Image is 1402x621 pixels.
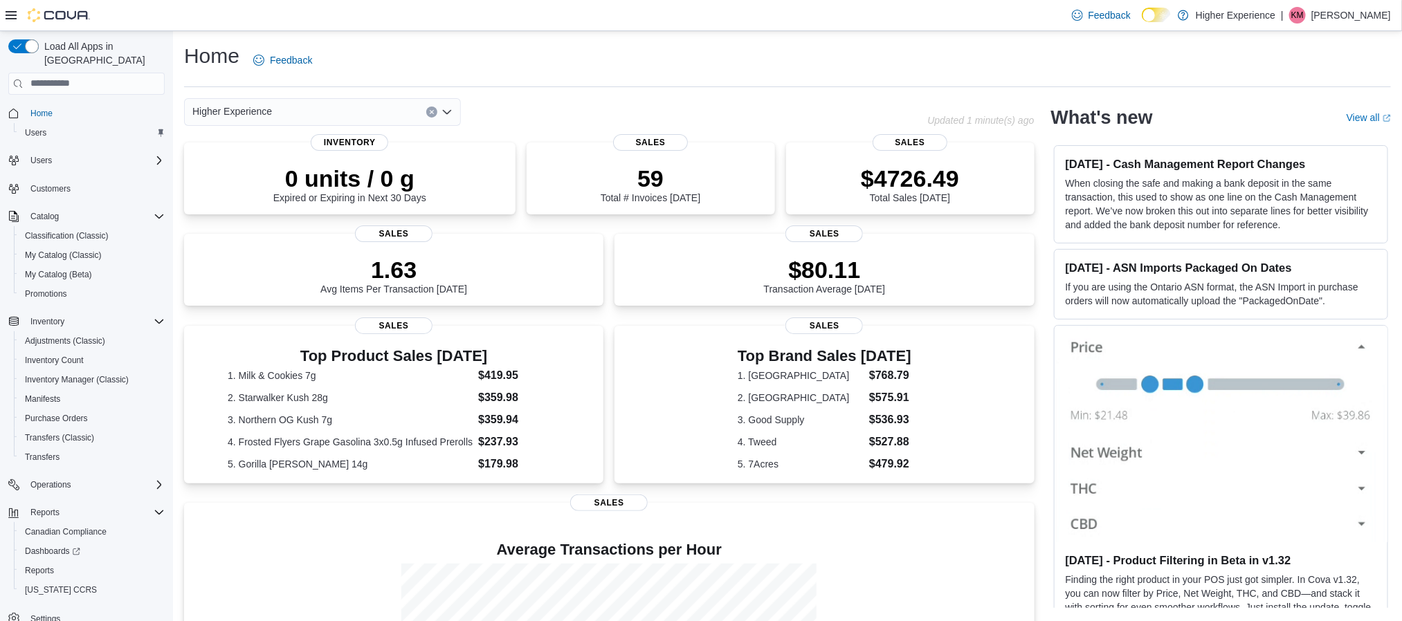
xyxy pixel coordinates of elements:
button: My Catalog (Classic) [14,245,170,265]
button: Operations [3,475,170,494]
a: Adjustments (Classic) [19,333,111,349]
span: Adjustments (Classic) [19,333,165,349]
dd: $479.92 [869,456,911,472]
span: Users [30,155,52,166]
input: Dark Mode [1142,8,1171,22]
h4: Average Transactions per Hour [195,541,1023,558]
p: [PERSON_NAME] [1311,7,1391,24]
button: Users [14,123,170,142]
div: Kevin Martin [1289,7,1306,24]
span: Sales [355,225,433,242]
span: Catalog [30,211,59,222]
p: 0 units / 0 g [273,165,426,192]
button: Inventory Manager (Classic) [14,370,170,389]
p: 1.63 [320,256,467,284]
span: Promotions [25,288,67,299]
span: My Catalog (Classic) [19,247,165,263]
dd: $359.98 [478,389,560,406]
a: Purchase Orders [19,410,93,427]
h3: Top Product Sales [DATE] [228,348,560,364]
span: Reports [25,565,54,576]
div: Total # Invoices [DATE] [601,165,700,203]
button: My Catalog (Beta) [14,265,170,284]
span: Inventory [311,134,388,151]
dt: 5. 7Acres [738,457,864,471]
span: Load All Apps in [GEOGRAPHIC_DATA] [39,39,165,67]
span: Dark Mode [1142,22,1142,23]
a: Dashboards [14,541,170,561]
span: My Catalog (Beta) [25,269,92,280]
p: 59 [601,165,700,192]
button: Reports [25,504,65,521]
p: $4726.49 [861,165,959,192]
img: Cova [28,8,90,22]
button: Reports [3,503,170,522]
span: Home [30,108,53,119]
a: Customers [25,180,76,197]
dt: 2. Starwalker Kush 28g [228,391,473,405]
span: Classification (Classic) [25,230,109,241]
span: Users [25,127,46,138]
span: Sales [873,134,947,151]
span: Inventory [25,313,165,330]
p: | [1281,7,1284,24]
a: Feedback [248,46,318,74]
p: Higher Experience [1196,7,1275,24]
dd: $179.98 [478,456,560,472]
a: Promotions [19,286,73,302]
p: $80.11 [764,256,886,284]
button: Adjustments (Classic) [14,331,170,351]
span: Inventory Count [25,355,84,366]
a: Manifests [19,391,66,407]
div: Expired or Expiring in Next 30 Days [273,165,426,203]
dd: $419.95 [478,367,560,384]
h3: Top Brand Sales [DATE] [738,348,911,364]
button: Operations [25,476,77,493]
button: Promotions [14,284,170,304]
a: Transfers [19,449,65,465]
span: Users [25,152,165,169]
span: Users [19,124,165,141]
span: Transfers (Classic) [19,429,165,446]
dt: 1. [GEOGRAPHIC_DATA] [738,369,864,382]
span: [US_STATE] CCRS [25,584,97,595]
span: Inventory Count [19,352,165,369]
span: Dashboards [25,546,80,557]
p: Updated 1 minute(s) ago [927,115,1034,126]
span: Catalog [25,208,165,225]
span: Reports [25,504,165,521]
button: Reports [14,561,170,580]
button: Classification (Classic) [14,226,170,245]
button: Catalog [25,208,64,225]
dd: $359.94 [478,411,560,428]
a: Canadian Compliance [19,523,112,540]
button: Catalog [3,207,170,226]
dt: 4. Frosted Flyers Grape Gasolina 3x0.5g Infused Prerolls [228,435,473,449]
dd: $575.91 [869,389,911,406]
a: View allExternal link [1347,112,1391,123]
dt: 3. Good Supply [738,413,864,427]
span: Reports [30,507,60,518]
a: Transfers (Classic) [19,429,100,446]
button: Inventory Count [14,351,170,370]
span: My Catalog (Classic) [25,250,102,261]
h3: [DATE] - Product Filtering in Beta in v1.32 [1066,553,1376,567]
a: [US_STATE] CCRS [19,582,102,598]
span: Reports [19,562,165,579]
a: Inventory Manager (Classic) [19,371,134,388]
button: [US_STATE] CCRS [14,580,170,600]
button: Transfers (Classic) [14,428,170,447]
span: Sales [570,494,648,511]
a: Inventory Count [19,352,89,369]
span: Operations [25,476,165,493]
dd: $527.88 [869,434,911,450]
span: Higher Experience [192,103,272,120]
dt: 2. [GEOGRAPHIC_DATA] [738,391,864,405]
a: My Catalog (Beta) [19,266,98,283]
dt: 3. Northern OG Kush 7g [228,413,473,427]
span: Sales [785,317,863,334]
h3: [DATE] - Cash Management Report Changes [1066,157,1376,171]
span: Feedback [1089,8,1131,22]
span: Feedback [270,53,312,67]
span: Customers [25,180,165,197]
